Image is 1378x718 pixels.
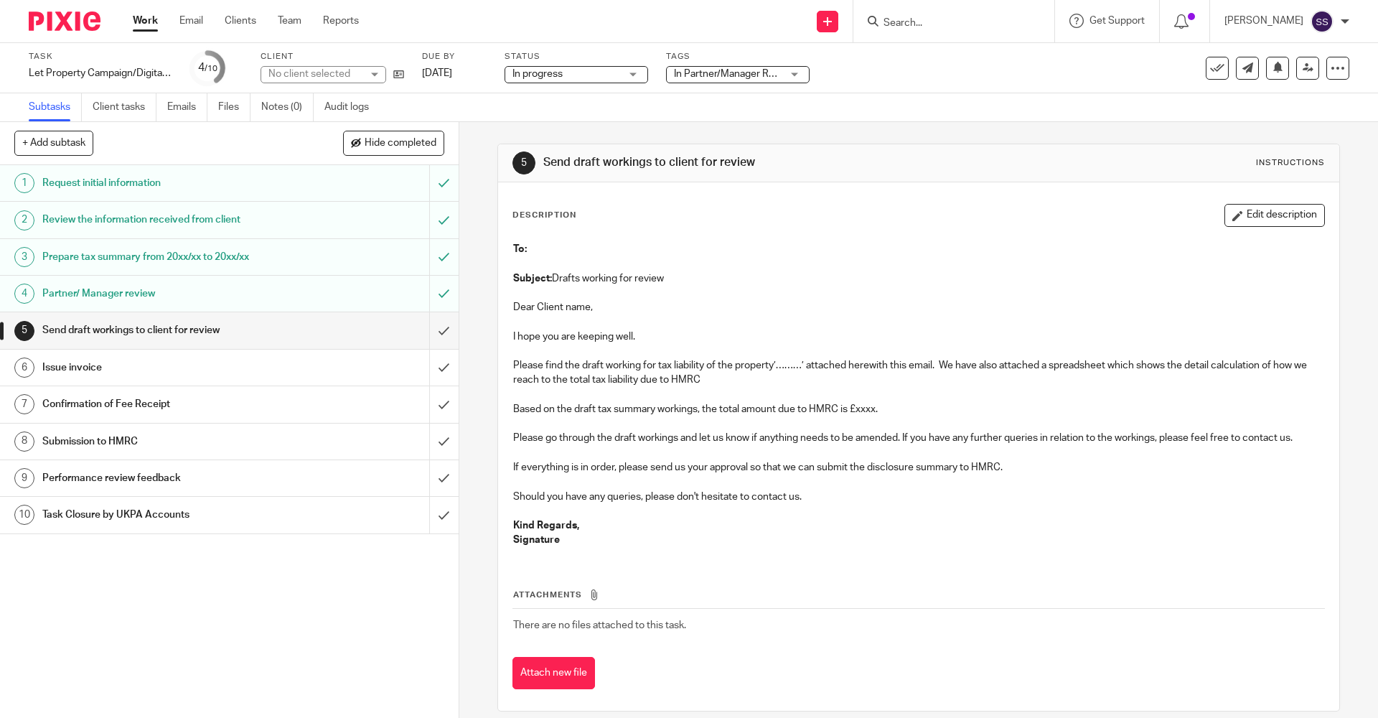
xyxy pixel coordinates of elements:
a: Files [218,93,250,121]
div: No client selected [268,67,362,81]
a: Notes (0) [261,93,314,121]
a: Work [133,14,158,28]
div: 9 [14,468,34,488]
div: 1 [14,173,34,193]
div: Mark as to do [429,202,459,238]
p: I hope you are keeping well. [513,330,1323,344]
div: 3 [14,247,34,267]
a: Client tasks [93,93,156,121]
h1: Prepare tax summary from 20xx/xx to 20xx/xx [42,246,291,268]
label: Due by [422,51,487,62]
div: 4 [198,60,217,76]
span: In progress [512,69,563,79]
div: Instructions [1256,157,1325,169]
span: [DATE] [422,68,452,78]
div: 6 [14,358,34,378]
div: 4 [14,284,34,304]
a: Reports [323,14,359,28]
div: 5 [14,321,34,341]
h1: Performance review feedback [42,467,291,489]
div: Let Property Campaign/Digital Tax Disclosure [29,66,172,80]
img: Pixie [29,11,100,31]
button: Snooze task [1266,57,1289,80]
span: Hide completed [365,138,436,149]
div: 7 [14,394,34,414]
label: Client [261,51,404,62]
h1: Issue invoice [42,357,291,378]
h1: Partner/ Manager review [42,283,291,304]
div: Mark as done [429,386,459,422]
a: Team [278,14,301,28]
label: Status [505,51,648,62]
div: 8 [14,432,34,452]
a: Emails [167,93,207,121]
div: Mark as to do [429,276,459,312]
label: Tags [666,51,810,62]
span: There are no files attached to this task. [513,620,686,630]
a: Send new email to Hailong Wu [1236,57,1259,80]
a: Reassign task [1296,57,1319,80]
h1: Request initial information [42,172,291,194]
strong: Subject: [513,274,552,284]
a: Clients [225,14,256,28]
button: Edit description [1224,204,1325,227]
div: Mark as done [429,497,459,533]
a: Email [179,14,203,28]
div: 5 [512,151,535,174]
div: 10 [14,505,34,525]
div: 2 [14,210,34,230]
h1: Task Closure by UKPA Accounts [42,504,291,526]
p: Should you have any queries, please don't hesitate to contact us. [513,490,1323,504]
button: + Add subtask [14,131,93,155]
a: Audit logs [324,93,380,121]
div: Mark as done [429,312,459,348]
h1: Send draft workings to client for review [543,155,950,170]
p: Based on the draft tax summary workings, the total amount due to HMRC is £xxxx. [513,402,1323,416]
strong: To: [513,244,527,254]
span: Attachments [513,591,582,599]
span: In Partner/Manager Review [674,69,795,79]
h1: Send draft workings to client for review [42,320,291,341]
img: svg%3E [1311,10,1334,33]
div: Mark as to do [429,239,459,275]
p: [PERSON_NAME] [1224,14,1303,28]
strong: Kind Regards, [513,521,579,531]
div: Mark as done [429,424,459,460]
input: Search [882,17,1011,30]
h1: Submission to HMRC [42,431,291,452]
p: Description [512,210,576,221]
button: Hide completed [343,131,444,155]
button: Attach new file [512,657,595,689]
p: Please find the draft working for tax liability of the property’………’ attached herewith this email... [513,358,1323,388]
div: Mark as done [429,460,459,496]
div: Mark as done [429,350,459,386]
p: Please go through the draft workings and let us know if anything needs to be amended. If you have... [513,431,1323,445]
h1: Confirmation of Fee Receipt [42,393,291,415]
span: Get Support [1089,16,1145,26]
label: Task [29,51,172,62]
i: Open client page [393,69,404,80]
a: Subtasks [29,93,82,121]
h1: Review the information received from client [42,209,291,230]
strong: Signature [513,535,560,545]
small: /10 [205,65,217,73]
div: Mark as to do [429,165,459,201]
p: Drafts working for review [513,271,1323,286]
p: If everything is in order, please send us your approval so that we can submit the disclosure summ... [513,460,1323,475]
p: Dear Client name, [513,300,1323,314]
